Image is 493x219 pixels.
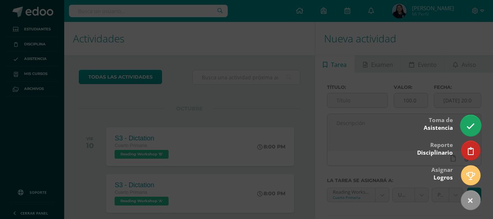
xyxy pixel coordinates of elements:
div: Asignar [431,161,453,185]
div: Toma de [424,112,453,135]
span: Asistencia [424,124,453,132]
div: Reporte [417,136,453,160]
span: Logros [434,174,453,181]
span: Disciplinario [417,149,453,156]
